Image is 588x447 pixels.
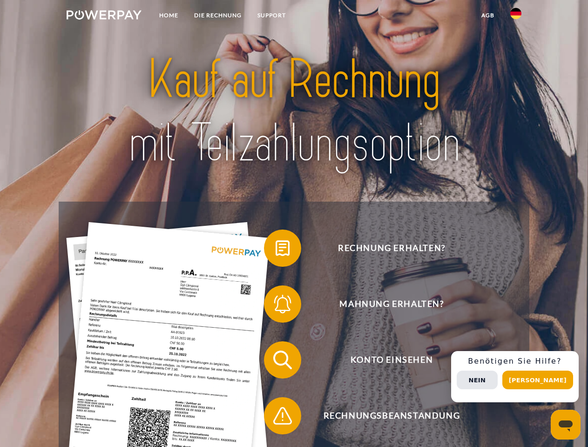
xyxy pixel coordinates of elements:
button: [PERSON_NAME] [502,371,573,389]
button: Nein [457,371,498,389]
a: Home [151,7,186,24]
button: Rechnung erhalten? [264,230,506,267]
img: logo-powerpay-white.svg [67,10,142,20]
button: Konto einsehen [264,341,506,379]
span: Mahnung erhalten? [277,285,506,323]
button: Mahnung erhalten? [264,285,506,323]
a: SUPPORT [250,7,294,24]
span: Konto einsehen [277,341,506,379]
a: agb [473,7,502,24]
img: qb_bill.svg [271,237,294,260]
div: Schnellhilfe [451,351,579,402]
iframe: Schaltfläche zum Öffnen des Messaging-Fensters [551,410,581,440]
span: Rechnung erhalten? [277,230,506,267]
img: title-powerpay_de.svg [89,45,499,178]
img: qb_search.svg [271,348,294,372]
button: Rechnungsbeanstandung [264,397,506,434]
span: Rechnungsbeanstandung [277,397,506,434]
img: de [510,8,521,19]
img: qb_warning.svg [271,404,294,427]
h3: Benötigen Sie Hilfe? [457,357,573,366]
a: DIE RECHNUNG [186,7,250,24]
img: qb_bell.svg [271,292,294,316]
